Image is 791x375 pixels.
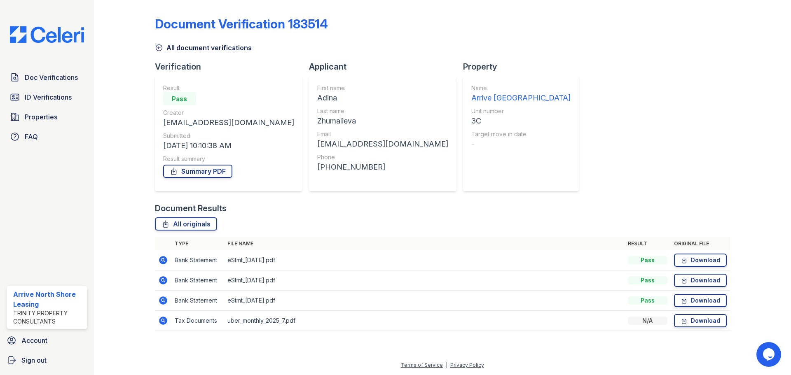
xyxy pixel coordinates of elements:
[317,115,448,127] div: Zhumalieva
[317,107,448,115] div: Last name
[163,117,294,128] div: [EMAIL_ADDRESS][DOMAIN_NAME]
[317,161,448,173] div: [PHONE_NUMBER]
[450,362,484,368] a: Privacy Policy
[224,311,625,331] td: uber_monthly_2025_7.pdf
[317,138,448,150] div: [EMAIL_ADDRESS][DOMAIN_NAME]
[163,84,294,92] div: Result
[155,61,309,72] div: Verification
[674,294,727,307] a: Download
[3,26,91,43] img: CE_Logo_Blue-a8612792a0a2168367f1c8372b55b34899dd931a85d93a1a3d3e32e68fde9ad4.png
[756,342,783,367] iframe: chat widget
[163,155,294,163] div: Result summary
[25,92,72,102] span: ID Verifications
[671,237,730,250] th: Original file
[674,254,727,267] a: Download
[224,270,625,291] td: eStmt_[DATE].pdf
[309,61,463,72] div: Applicant
[163,132,294,140] div: Submitted
[317,92,448,104] div: Adina
[674,274,727,287] a: Download
[13,309,84,326] div: Trinity Property Consultants
[171,237,224,250] th: Type
[21,355,47,365] span: Sign out
[463,61,585,72] div: Property
[471,84,571,92] div: Name
[25,72,78,82] span: Doc Verifications
[471,115,571,127] div: 3C
[7,109,87,125] a: Properties
[163,109,294,117] div: Creator
[628,296,667,305] div: Pass
[171,250,224,270] td: Bank Statement
[471,92,571,104] div: Arrive [GEOGRAPHIC_DATA]
[171,311,224,331] td: Tax Documents
[7,69,87,86] a: Doc Verifications
[628,276,667,284] div: Pass
[155,16,328,31] div: Document Verification 183514
[171,270,224,291] td: Bank Statement
[21,335,47,345] span: Account
[674,314,727,327] a: Download
[625,237,671,250] th: Result
[471,84,571,104] a: Name Arrive [GEOGRAPHIC_DATA]
[471,138,571,150] div: -
[317,153,448,161] div: Phone
[7,89,87,105] a: ID Verifications
[224,237,625,250] th: File name
[224,250,625,270] td: eStmt_[DATE].pdf
[155,217,217,231] a: All originals
[25,112,57,122] span: Properties
[471,107,571,115] div: Unit number
[155,203,227,214] div: Document Results
[224,291,625,311] td: eStmt_[DATE].pdf
[317,84,448,92] div: First name
[163,140,294,151] div: [DATE] 10:10:38 AM
[401,362,443,368] a: Terms of Service
[13,289,84,309] div: Arrive North Shore Leasing
[25,132,38,142] span: FAQ
[3,332,91,349] a: Account
[3,352,91,368] a: Sign out
[471,130,571,138] div: Target move in date
[628,256,667,264] div: Pass
[628,317,667,325] div: N/A
[446,362,447,368] div: |
[163,92,196,105] div: Pass
[163,165,232,178] a: Summary PDF
[155,43,252,53] a: All document verifications
[7,128,87,145] a: FAQ
[317,130,448,138] div: Email
[171,291,224,311] td: Bank Statement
